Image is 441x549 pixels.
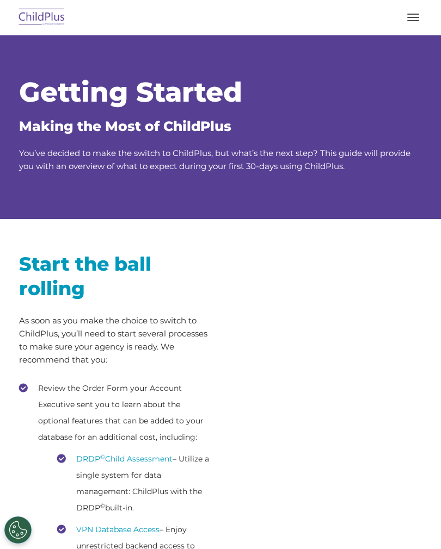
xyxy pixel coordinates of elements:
span: Getting Started [19,76,242,109]
a: DRDP©Child Assessment [76,454,173,464]
h2: Start the ball rolling [19,252,212,301]
button: Cookies Settings [4,516,32,544]
p: As soon as you make the choice to switch to ChildPlus, you’ll need to start several processes to ... [19,314,212,366]
sup: © [100,502,105,509]
span: You’ve decided to make the switch to ChildPlus, but what’s the next step? This guide will provide... [19,148,411,171]
img: ChildPlus by Procare Solutions [16,5,68,30]
span: Making the Most of ChildPlus [19,118,231,134]
sup: © [100,453,105,460]
a: VPN Database Access [76,525,160,534]
li: – Utilize a single system for data management: ChildPlus with the DRDP built-in. [57,451,212,516]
